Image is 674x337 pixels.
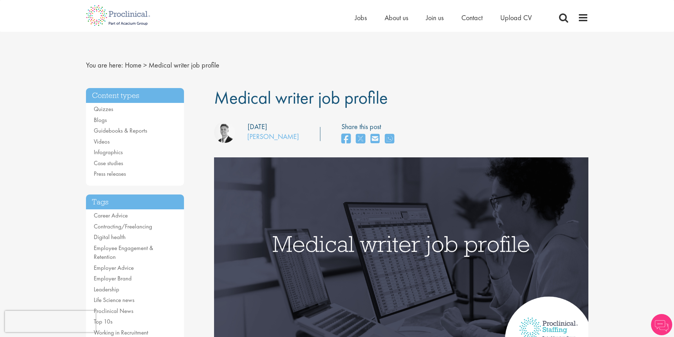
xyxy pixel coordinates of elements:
a: share on email [370,132,380,147]
span: You are here: [86,60,123,70]
a: [PERSON_NAME] [247,132,299,141]
a: Blogs [94,116,107,124]
a: Contact [461,13,483,22]
a: Digital health [94,233,126,241]
a: Employee Engagement & Retention [94,244,153,261]
h3: Content types [86,88,184,103]
img: Chatbot [651,314,672,335]
a: Case studies [94,159,123,167]
a: share on twitter [356,132,365,147]
a: Employer Brand [94,274,132,282]
span: Medical writer job profile [214,86,388,109]
span: > [143,60,147,70]
span: Medical writer job profile [149,60,219,70]
a: Press releases [94,170,126,178]
a: Employer Advice [94,264,134,272]
a: Infographics [94,148,123,156]
a: Join us [426,13,444,22]
a: Proclinical News [94,307,133,315]
a: Life Science news [94,296,134,304]
div: [DATE] [248,122,267,132]
h3: Tags [86,194,184,210]
label: Share this post [341,122,398,132]
a: Career Advice [94,211,128,219]
a: share on whats app [385,132,394,147]
a: Top 10s [94,318,113,325]
iframe: reCAPTCHA [5,311,96,332]
a: share on facebook [341,132,351,147]
a: Videos [94,138,110,145]
img: George Watson [214,122,235,143]
a: Contracting/Freelancing [94,222,152,230]
a: Quizzes [94,105,113,113]
a: About us [385,13,408,22]
a: Working in Recruitment [94,329,148,336]
a: Leadership [94,285,119,293]
a: Guidebooks & Reports [94,127,147,134]
a: breadcrumb link [125,60,142,70]
a: Upload CV [500,13,532,22]
a: Jobs [355,13,367,22]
